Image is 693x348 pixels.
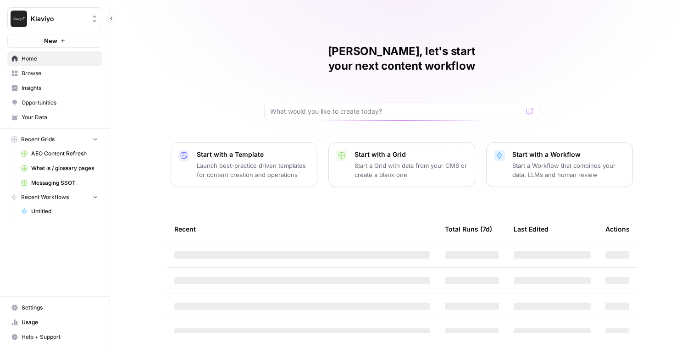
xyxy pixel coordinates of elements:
a: What is / glossary pages [17,161,102,176]
a: Messaging SSOT [17,176,102,190]
button: Start with a WorkflowStart a Workflow that combines your data, LLMs and human review [486,142,633,187]
a: AEO Content Refresh [17,146,102,161]
button: Workspace: Klaviyo [7,7,102,30]
span: Opportunities [22,99,98,107]
span: Recent Grids [21,135,55,144]
a: Settings [7,300,102,315]
span: Recent Workflows [21,193,69,201]
div: Recent [174,216,430,242]
h1: [PERSON_NAME], let's start your next content workflow [264,44,539,73]
span: Usage [22,318,98,326]
p: Start with a Template [197,150,310,159]
a: Home [7,51,102,66]
button: Recent Workflows [7,190,102,204]
img: Klaviyo Logo [11,11,27,27]
button: New [7,34,102,48]
a: Opportunities [7,95,102,110]
div: Last Edited [514,216,549,242]
span: What is / glossary pages [31,164,98,172]
span: Browse [22,69,98,77]
input: What would you like to create today? [270,107,522,116]
a: Your Data [7,110,102,125]
span: Your Data [22,113,98,122]
span: Untitled [31,207,98,215]
a: Browse [7,66,102,81]
p: Start a Grid with data from your CMS or create a blank one [355,161,467,179]
span: New [44,36,57,45]
span: AEO Content Refresh [31,149,98,158]
p: Start a Workflow that combines your data, LLMs and human review [512,161,625,179]
span: Klaviyo [31,14,86,23]
button: Start with a GridStart a Grid with data from your CMS or create a blank one [328,142,475,187]
span: Help + Support [22,333,98,341]
span: Home [22,55,98,63]
button: Help + Support [7,330,102,344]
span: Settings [22,304,98,312]
span: Insights [22,84,98,92]
div: Actions [605,216,630,242]
button: Start with a TemplateLaunch best-practice driven templates for content creation and operations [171,142,317,187]
p: Start with a Grid [355,150,467,159]
a: Untitled [17,204,102,219]
a: Usage [7,315,102,330]
p: Launch best-practice driven templates for content creation and operations [197,161,310,179]
button: Recent Grids [7,133,102,146]
a: Insights [7,81,102,95]
span: Messaging SSOT [31,179,98,187]
p: Start with a Workflow [512,150,625,159]
div: Total Runs (7d) [445,216,492,242]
